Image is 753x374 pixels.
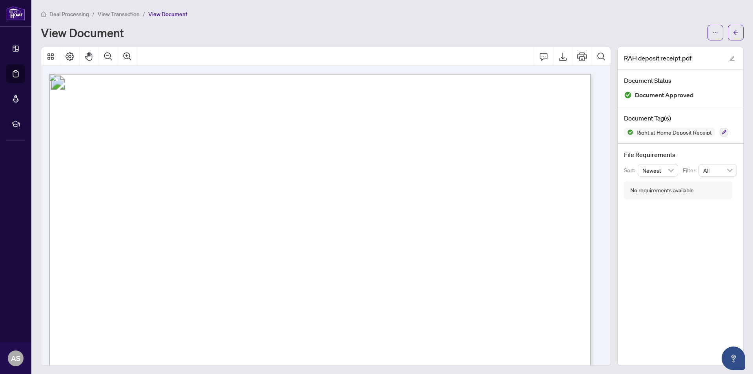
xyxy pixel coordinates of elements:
span: Newest [642,164,674,176]
img: Document Status [624,91,632,99]
img: Status Icon [624,128,633,137]
span: ellipsis [713,30,718,35]
span: RAH deposit receipt.pdf [624,53,691,63]
span: edit [729,56,735,61]
li: / [143,9,145,18]
h4: Document Tag(s) [624,113,737,123]
img: logo [6,6,25,20]
span: View Document [148,11,187,18]
li: / [92,9,95,18]
span: All [703,164,732,176]
span: arrow-left [733,30,738,35]
button: Open asap [722,347,745,370]
span: AS [11,353,20,364]
h4: File Requirements [624,150,737,159]
h1: View Document [41,26,124,39]
span: Deal Processing [49,11,89,18]
div: No requirements available [630,186,694,195]
span: View Transaction [98,11,140,18]
span: Document Approved [635,90,694,100]
p: Filter: [683,166,698,175]
p: Sort: [624,166,638,175]
span: Right at Home Deposit Receipt [633,130,715,135]
span: home [41,11,46,17]
h4: Document Status [624,76,737,85]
